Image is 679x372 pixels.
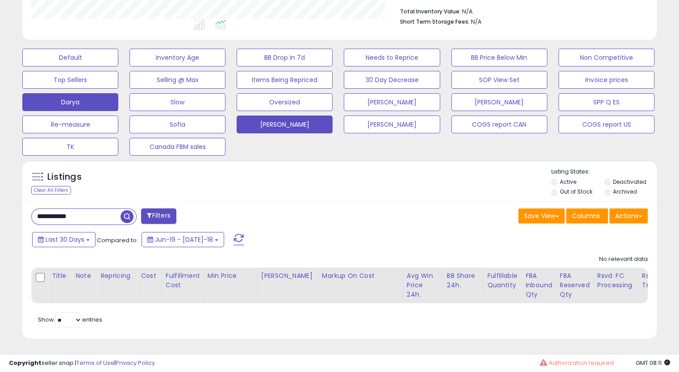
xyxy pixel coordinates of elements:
[155,235,213,244] span: Jun-19 - [DATE]-18
[566,208,608,223] button: Columns
[471,17,482,26] span: N/A
[451,71,547,89] button: SOP View Set
[129,93,225,111] button: Slow
[487,271,518,290] div: Fulfillable Quantity
[97,236,138,244] span: Compared to:
[558,93,654,111] button: SPP Q ES
[597,271,634,290] div: Rsvd. FC Processing
[344,49,440,66] button: Needs to Reprice
[9,359,155,368] div: seller snap | |
[344,93,440,111] button: [PERSON_NAME]
[558,71,654,89] button: Invoice prices
[129,116,225,133] button: Sofia
[642,271,675,290] div: Rsvd. FC Transfers
[141,271,158,281] div: Cost
[100,271,133,281] div: Repricing
[400,18,470,25] b: Short Term Storage Fees:
[75,271,93,281] div: Note
[47,171,82,183] h5: Listings
[344,71,440,89] button: 30 Day Decrease
[129,138,225,156] button: Canada FBM sales
[129,49,225,66] button: Inventory Age
[558,49,654,66] button: Non Competitive
[76,359,114,367] a: Terms of Use
[22,138,118,156] button: TK
[141,208,176,224] button: Filters
[609,208,648,223] button: Actions
[344,116,440,133] button: [PERSON_NAME]
[237,93,333,111] button: Oversized
[400,5,641,16] li: N/A
[32,232,96,247] button: Last 30 Days
[400,8,461,15] b: Total Inventory Value:
[22,71,118,89] button: Top Sellers
[237,49,333,66] button: BB Drop in 7d
[22,116,118,133] button: Re-measure
[116,359,155,367] a: Privacy Policy
[451,93,547,111] button: [PERSON_NAME]
[318,268,403,303] th: The percentage added to the cost of goods (COGS) that forms the calculator for Min & Max prices.
[560,178,576,186] label: Active
[560,188,592,195] label: Out of Stock
[451,116,547,133] button: COGS report CAN
[9,359,42,367] strong: Copyright
[518,208,565,223] button: Save View
[22,49,118,66] button: Default
[166,271,200,290] div: Fulfillment Cost
[322,271,399,281] div: Markup on Cost
[237,71,333,89] button: Items Being Repriced
[38,315,102,324] span: Show: entries
[525,271,552,299] div: FBA inbound Qty
[52,271,68,281] div: Title
[237,116,333,133] button: [PERSON_NAME]
[208,271,254,281] div: Min Price
[46,235,84,244] span: Last 30 Days
[572,211,600,220] span: Columns
[599,255,648,264] div: No relevant data
[31,186,71,194] div: Clear All Filters
[612,178,646,186] label: Deactivated
[261,271,314,281] div: [PERSON_NAME]
[558,116,654,133] button: COGS report US
[407,271,439,299] div: Avg Win Price 24h.
[142,232,224,247] button: Jun-19 - [DATE]-18
[551,168,657,176] p: Listing States:
[636,359,670,367] span: 2025-08-18 08:11 GMT
[22,93,118,111] button: Darya
[129,71,225,89] button: Selling @ Max
[612,188,637,195] label: Archived
[560,271,590,299] div: FBA Reserved Qty
[447,271,479,290] div: BB Share 24h.
[451,49,547,66] button: BB Price Below Min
